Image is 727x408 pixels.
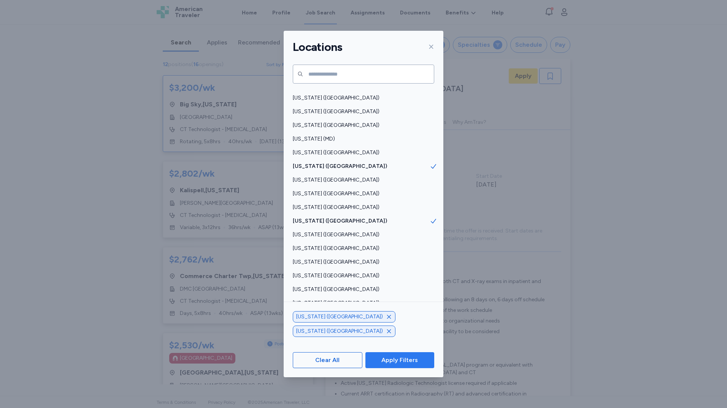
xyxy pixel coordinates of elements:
span: Apply Filters [381,356,418,365]
span: [US_STATE] ([GEOGRAPHIC_DATA]) [293,204,430,211]
span: [US_STATE] ([GEOGRAPHIC_DATA]) [293,286,430,293]
span: [US_STATE] ([GEOGRAPHIC_DATA]) [293,149,430,157]
span: [US_STATE] ([GEOGRAPHIC_DATA]) [293,245,430,252]
span: [US_STATE] ([GEOGRAPHIC_DATA]) [293,94,430,102]
span: [US_STATE] ([GEOGRAPHIC_DATA]) [293,272,430,280]
span: [US_STATE] ([GEOGRAPHIC_DATA]) [293,163,430,170]
span: [US_STATE] ([GEOGRAPHIC_DATA]) [293,190,430,198]
button: Apply Filters [365,352,434,368]
span: [US_STATE] ([GEOGRAPHIC_DATA]) [296,327,383,335]
span: [US_STATE] ([GEOGRAPHIC_DATA]) [293,176,430,184]
button: Clear All [293,352,362,368]
h1: Locations [293,40,342,54]
span: [US_STATE] ([GEOGRAPHIC_DATA]) [293,258,430,266]
span: [US_STATE] ([GEOGRAPHIC_DATA]) [293,299,430,307]
span: Clear All [315,356,340,365]
span: [US_STATE] ([GEOGRAPHIC_DATA]) [293,122,430,129]
span: [US_STATE] ([GEOGRAPHIC_DATA]) [296,313,383,321]
span: [US_STATE] (MD) [293,135,430,143]
span: [US_STATE] ([GEOGRAPHIC_DATA]) [293,231,430,239]
span: [US_STATE] ([GEOGRAPHIC_DATA]) [293,108,430,115]
span: [US_STATE] ([GEOGRAPHIC_DATA]) [293,217,430,225]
